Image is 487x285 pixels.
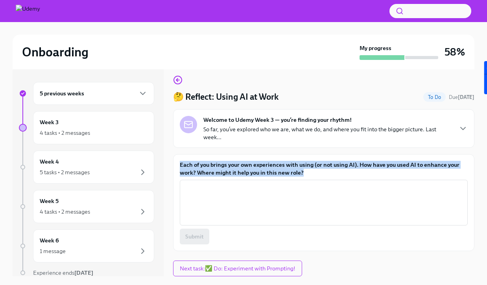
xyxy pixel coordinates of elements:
[19,229,154,263] a: Week 61 message
[423,94,446,100] span: To Do
[40,197,59,205] h6: Week 5
[458,94,474,100] strong: [DATE]
[40,118,59,127] h6: Week 3
[180,265,295,272] span: Next task : ✅ Do: Experiment with Prompting!
[449,93,474,101] span: August 16th, 2025 10:00
[19,151,154,184] a: Week 45 tasks • 2 messages
[33,269,93,276] span: Experience ends
[40,168,90,176] div: 5 tasks • 2 messages
[203,116,352,124] strong: Welcome to Udemy Week 3 — you’re finding your rhythm!
[19,190,154,223] a: Week 54 tasks • 2 messages
[449,94,474,100] span: Due
[19,111,154,144] a: Week 34 tasks • 2 messages
[16,5,40,17] img: Udemy
[360,44,391,52] strong: My progress
[173,261,302,276] button: Next task:✅ Do: Experiment with Prompting!
[40,129,90,137] div: 4 tasks • 2 messages
[173,91,279,103] h4: 🤔 Reflect: Using AI at Work
[180,161,468,177] label: Each of you brings your own experiences with using (or not using AI). How have you used AI to enh...
[40,89,84,98] h6: 5 previous weeks
[40,247,66,255] div: 1 message
[40,157,59,166] h6: Week 4
[33,82,154,105] div: 5 previous weeks
[22,44,89,60] h2: Onboarding
[445,45,465,59] h3: 58%
[40,208,90,216] div: 4 tasks • 2 messages
[74,269,93,276] strong: [DATE]
[40,236,59,245] h6: Week 6
[203,125,452,141] p: So far, you’ve explored who we are, what we do, and where you fit into the bigger picture. Last w...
